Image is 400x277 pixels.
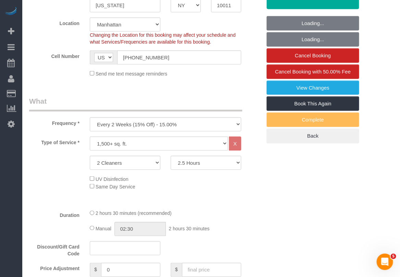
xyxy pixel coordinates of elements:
span: UV Disinfection [96,176,129,182]
label: Price Adjustment [24,263,85,272]
a: Cancel Booking [267,48,359,63]
label: Duration [24,209,85,219]
img: Automaid Logo [4,7,18,16]
label: Cell Number [24,50,85,60]
label: Location [24,18,85,27]
legend: What [29,96,242,112]
label: Type of Service * [24,137,85,146]
span: Send me text message reminders [96,71,167,77]
span: Manual [96,226,111,231]
iframe: Intercom live chat [377,254,393,270]
label: Frequency * [24,117,85,127]
span: $ [90,263,101,277]
span: Cancel Booking with 50.00% Fee [275,69,351,74]
span: Changing the Location for this booking may affect your schedule and what Services/Frequencies are... [90,32,235,45]
input: Cell Number [117,50,241,65]
span: 5 [391,254,396,259]
span: $ [171,263,182,277]
a: View Changes [267,81,359,95]
a: Cancel Booking with 50.00% Fee [267,65,359,79]
span: 2 hours 30 minutes [169,226,209,231]
input: final price [182,263,241,277]
a: Back [267,129,359,143]
span: 2 hours 30 minutes (recommended) [96,211,172,216]
a: Book This Again [267,96,359,111]
span: Same Day Service [96,184,135,189]
label: Discount/Gift Card Code [24,241,85,257]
